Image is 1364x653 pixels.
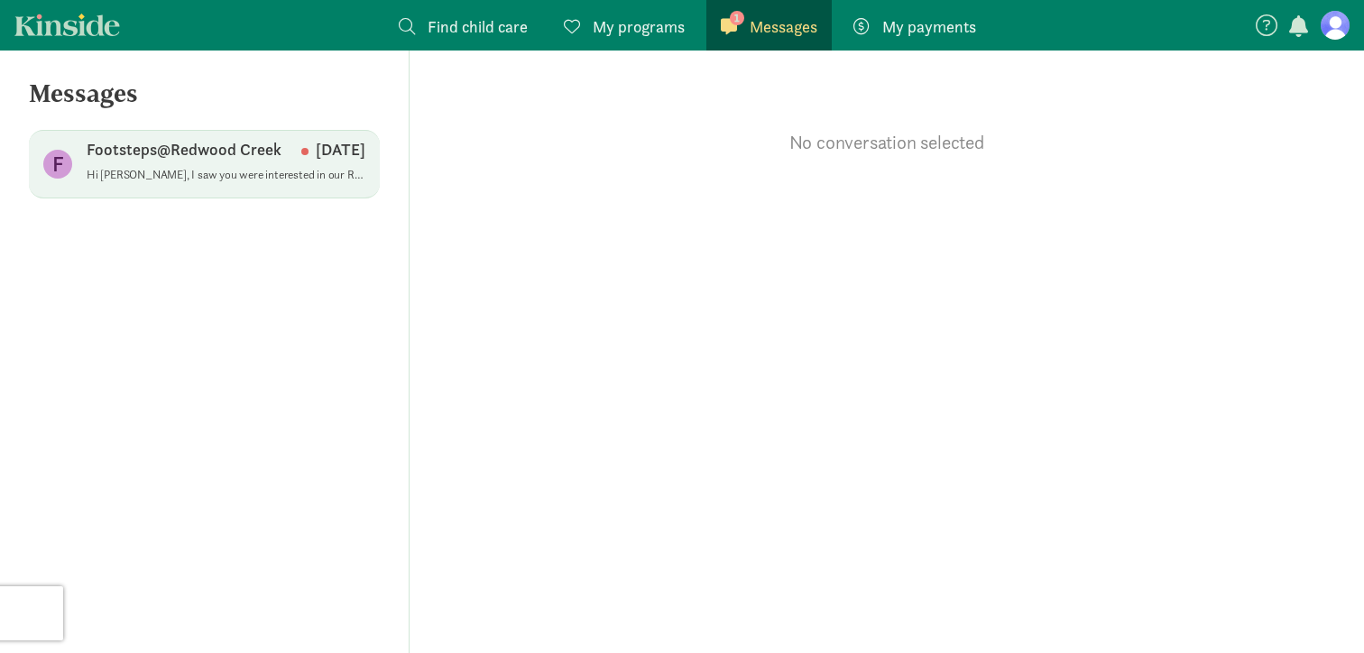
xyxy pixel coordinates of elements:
span: My payments [882,14,976,39]
p: [DATE] [301,139,365,161]
figure: F [43,150,72,179]
p: No conversation selected [410,130,1364,155]
p: Hi [PERSON_NAME], I saw you were interested in our Redwood City program. I was wondering if you s... [87,168,365,182]
span: Messages [750,14,817,39]
a: Kinside [14,14,120,36]
span: Find child care [428,14,528,39]
p: Footsteps@Redwood Creek [87,139,281,161]
span: My programs [593,14,685,39]
span: 1 [730,11,744,25]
